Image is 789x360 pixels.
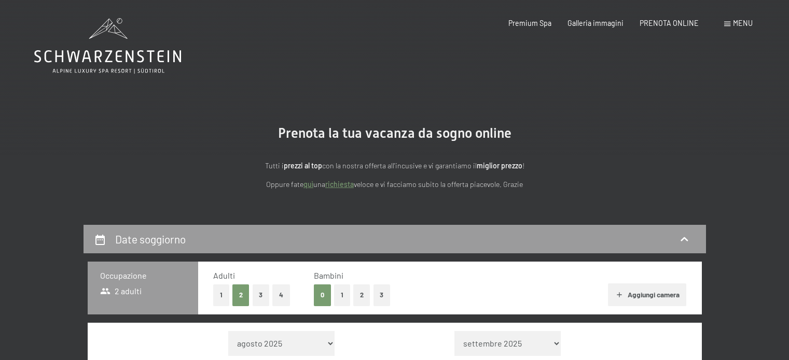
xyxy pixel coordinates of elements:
[284,161,322,170] strong: prezzi al top
[325,180,354,189] a: richiesta
[334,284,350,306] button: 1
[640,19,699,27] a: PRENOTA ONLINE
[477,161,522,170] strong: miglior prezzo
[213,270,235,280] span: Adulti
[167,179,623,191] p: Oppure fate una veloce e vi facciamo subito la offerta piacevole. Grazie
[567,19,624,27] a: Galleria immagini
[314,270,343,280] span: Bambini
[508,19,551,27] a: Premium Spa
[278,125,511,141] span: Prenota la tua vacanza da sogno online
[167,160,623,172] p: Tutti i con la nostra offerta all'incusive e vi garantiamo il !
[253,284,270,306] button: 3
[608,283,686,306] button: Aggiungi camera
[353,284,370,306] button: 2
[733,19,753,27] span: Menu
[100,285,142,297] span: 2 adulti
[314,284,331,306] button: 0
[272,284,290,306] button: 4
[115,233,186,246] h2: Date soggiorno
[232,284,250,306] button: 2
[373,284,391,306] button: 3
[303,180,313,189] a: quì
[100,270,186,281] h3: Occupazione
[213,284,229,306] button: 1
